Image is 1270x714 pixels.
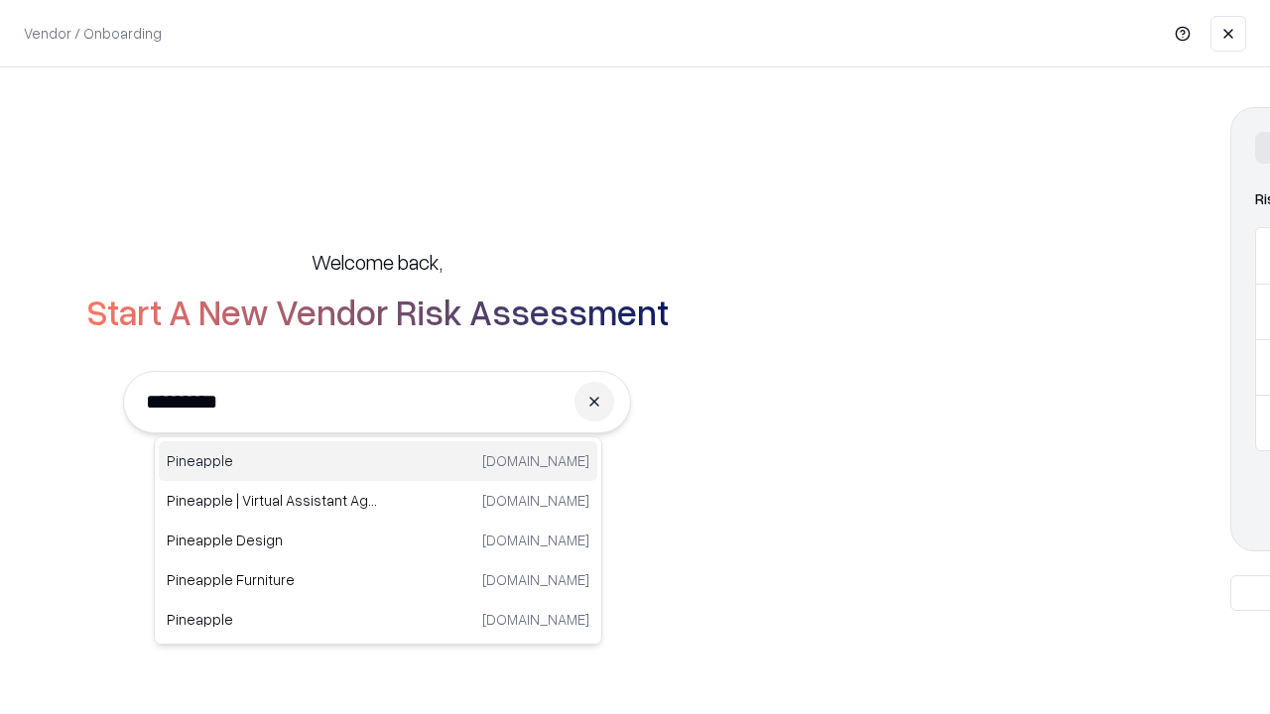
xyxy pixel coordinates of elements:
p: [DOMAIN_NAME] [482,490,589,511]
p: Pineapple Design [167,530,378,550]
p: Pineapple [167,450,378,471]
h2: Start A New Vendor Risk Assessment [86,292,669,331]
p: Pineapple Furniture [167,569,378,590]
p: Vendor / Onboarding [24,23,162,44]
p: Pineapple | Virtual Assistant Agency [167,490,378,511]
p: [DOMAIN_NAME] [482,609,589,630]
h5: Welcome back, [312,248,443,276]
p: [DOMAIN_NAME] [482,530,589,550]
p: [DOMAIN_NAME] [482,450,589,471]
p: [DOMAIN_NAME] [482,569,589,590]
p: Pineapple [167,609,378,630]
div: Suggestions [154,436,602,645]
